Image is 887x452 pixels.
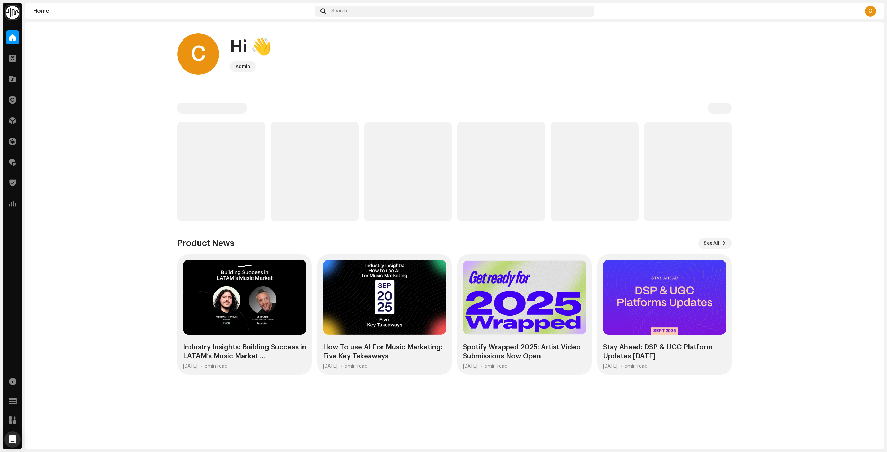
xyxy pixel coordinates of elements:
[488,364,508,369] span: min read
[200,364,202,369] div: •
[603,364,617,369] div: [DATE]
[620,364,622,369] div: •
[603,343,726,361] div: Stay Ahead: DSP & UGC Platform Updates [DATE]
[236,62,250,71] div: Admin
[205,364,228,369] div: 5
[704,236,719,250] span: See All
[208,364,228,369] span: min read
[323,364,337,369] div: [DATE]
[183,343,306,361] div: Industry Insights: Building Success in LATAM’s Music Market ...
[345,364,368,369] div: 5
[183,364,197,369] div: [DATE]
[463,364,477,369] div: [DATE]
[6,6,19,19] img: 0f74c21f-6d1c-4dbc-9196-dbddad53419e
[463,343,586,361] div: Spotify Wrapped 2025: Artist Video Submissions Now Open
[485,364,508,369] div: 5
[177,33,219,75] div: C
[698,238,732,249] button: See All
[331,8,347,14] span: Search
[33,8,312,14] div: Home
[625,364,648,369] div: 5
[340,364,342,369] div: •
[865,6,876,17] div: C
[4,431,21,448] div: Open Intercom Messenger
[177,238,234,249] h3: Product News
[627,364,648,369] span: min read
[230,36,272,58] div: Hi 👋
[480,364,482,369] div: •
[323,343,446,361] div: How To use AI For Music Marketing: Five Key Takeaways
[348,364,368,369] span: min read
